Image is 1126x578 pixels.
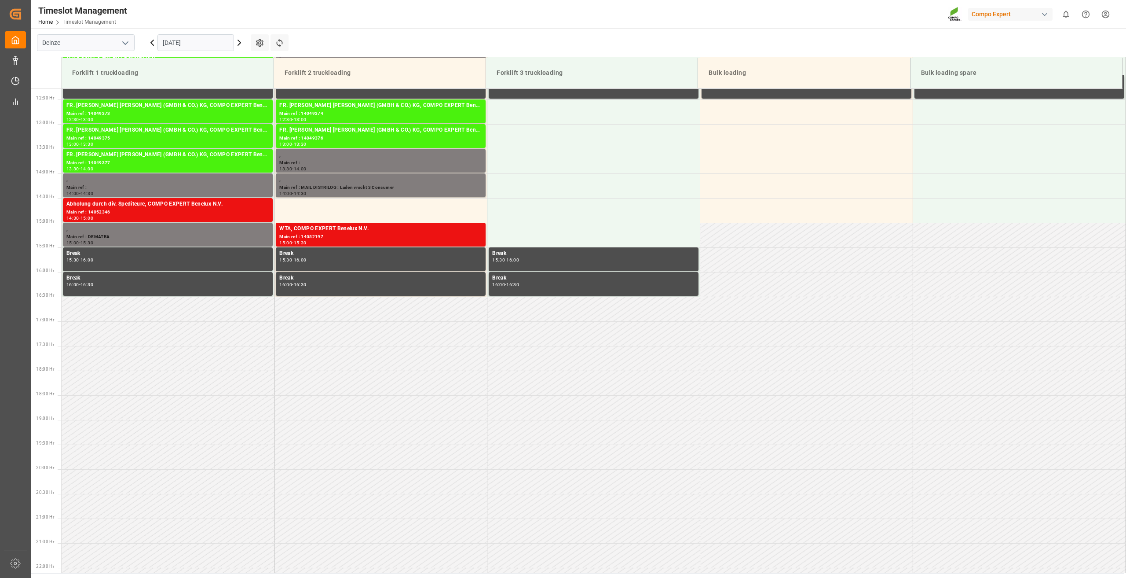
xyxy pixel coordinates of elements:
[279,258,292,262] div: 15:30
[79,283,80,287] div: -
[66,225,269,233] div: ,
[36,391,54,396] span: 18:30 Hr
[66,191,79,195] div: 14:00
[279,225,482,233] div: WTA, COMPO EXPERT Benelux N.V.
[36,120,54,125] span: 13:00 Hr
[294,241,307,245] div: 15:30
[292,142,293,146] div: -
[279,274,482,283] div: Break
[66,274,269,283] div: Break
[66,216,79,220] div: 14:30
[80,118,93,121] div: 13:00
[279,110,482,118] div: Main ref : 14049374
[80,191,93,195] div: 14:30
[279,118,292,121] div: 12:30
[279,151,482,159] div: ,
[492,274,695,283] div: Break
[66,249,269,258] div: Break
[80,241,93,245] div: 15:30
[36,243,54,248] span: 15:30 Hr
[294,258,307,262] div: 16:00
[66,118,79,121] div: 12:30
[66,159,269,167] div: Main ref : 14049377
[66,167,79,171] div: 13:30
[279,184,482,191] div: Main ref : MAIL DISTRILOG : Laden vracht 3 Consumer
[80,216,93,220] div: 15:00
[66,142,79,146] div: 13:00
[292,283,293,287] div: -
[292,191,293,195] div: -
[294,191,307,195] div: 14:30
[36,564,54,569] span: 22:00 Hr
[66,151,269,159] div: FR. [PERSON_NAME] [PERSON_NAME] (GMBH & CO.) KG, COMPO EXPERT Benelux N.V.
[36,416,54,421] span: 19:00 Hr
[492,249,695,258] div: Break
[80,167,93,171] div: 14:00
[79,258,80,262] div: -
[294,142,307,146] div: 13:30
[1056,4,1076,24] button: show 0 new notifications
[36,441,54,445] span: 19:30 Hr
[279,167,292,171] div: 13:30
[292,258,293,262] div: -
[79,167,80,171] div: -
[918,65,1115,81] div: Bulk loading spare
[279,159,482,167] div: Main ref :
[36,515,54,519] span: 21:00 Hr
[506,258,519,262] div: 16:00
[36,194,54,199] span: 14:30 Hr
[79,216,80,220] div: -
[36,145,54,150] span: 13:30 Hr
[968,6,1056,22] button: Compo Expert
[705,65,903,81] div: Bulk loading
[505,283,506,287] div: -
[279,175,482,184] div: ,
[36,465,54,470] span: 20:00 Hr
[80,283,93,287] div: 16:30
[36,490,54,495] span: 20:30 Hr
[36,367,54,372] span: 18:00 Hr
[66,233,269,241] div: Main ref : DEMATRA
[948,7,962,22] img: Screenshot%202023-09-29%20at%2010.02.21.png_1712312052.png
[66,209,269,216] div: Main ref : 14052346
[492,258,505,262] div: 15:30
[66,184,269,191] div: Main ref :
[38,4,127,17] div: Timeslot Management
[279,135,482,142] div: Main ref : 14049376
[505,258,506,262] div: -
[37,34,135,51] input: Type to search/select
[66,283,79,287] div: 16:00
[66,126,269,135] div: FR. [PERSON_NAME] [PERSON_NAME] (GMBH & CO.) KG, COMPO EXPERT Benelux N.V.
[292,167,293,171] div: -
[80,258,93,262] div: 16:00
[279,249,482,258] div: Break
[506,283,519,287] div: 16:30
[279,191,292,195] div: 14:00
[66,200,269,209] div: Abholung durch div. Spediteure, COMPO EXPERT Benelux N.V.
[66,101,269,110] div: FR. [PERSON_NAME] [PERSON_NAME] (GMBH & CO.) KG, COMPO EXPERT Benelux N.V.
[79,191,80,195] div: -
[279,241,292,245] div: 15:00
[294,167,307,171] div: 14:00
[36,219,54,224] span: 15:00 Hr
[493,65,691,81] div: Forklift 3 truckloading
[157,34,234,51] input: DD.MM.YYYY
[79,142,80,146] div: -
[492,283,505,287] div: 16:00
[36,96,54,100] span: 12:30 Hr
[79,118,80,121] div: -
[66,110,269,118] div: Main ref : 14049373
[66,241,79,245] div: 15:00
[66,258,79,262] div: 15:30
[292,118,293,121] div: -
[294,118,307,121] div: 13:00
[36,317,54,322] span: 17:00 Hr
[36,268,54,273] span: 16:00 Hr
[279,101,482,110] div: FR. [PERSON_NAME] [PERSON_NAME] (GMBH & CO.) KG, COMPO EXPERT Benelux N.V.
[968,8,1053,21] div: Compo Expert
[279,233,482,241] div: Main ref : 14052197
[36,169,54,174] span: 14:00 Hr
[36,342,54,347] span: 17:30 Hr
[36,539,54,544] span: 21:30 Hr
[294,283,307,287] div: 16:30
